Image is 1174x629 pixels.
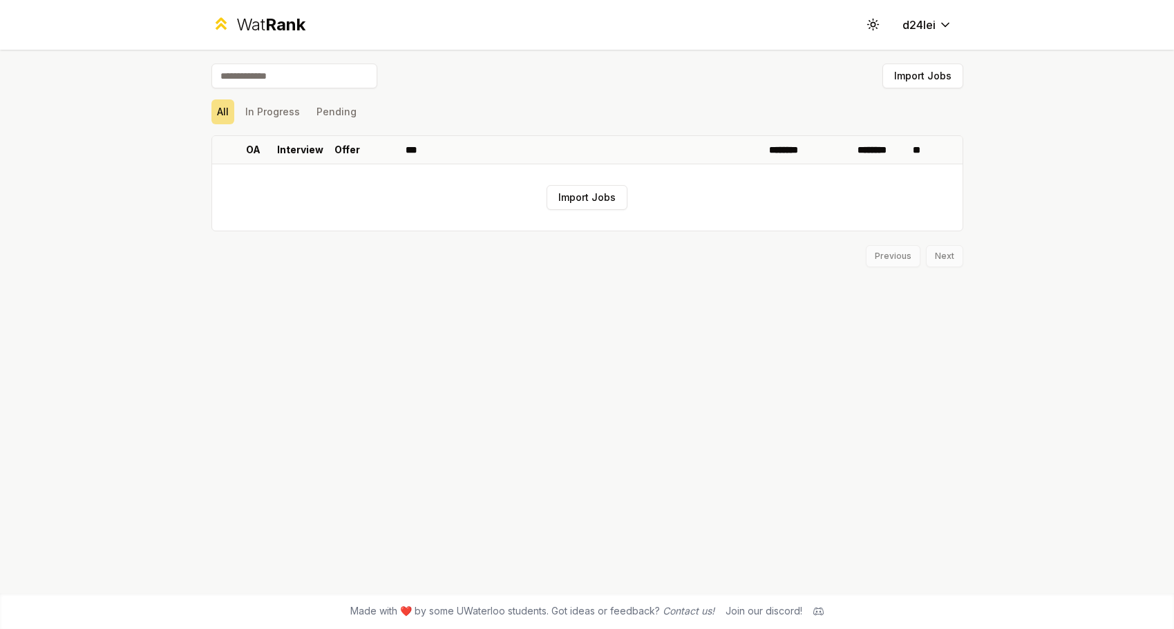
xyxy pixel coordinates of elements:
p: OA [246,143,261,157]
a: WatRank [211,14,306,36]
button: Import Jobs [547,185,627,210]
button: In Progress [240,99,305,124]
span: Rank [265,14,305,35]
p: Offer [334,143,360,157]
p: Interview [277,143,323,157]
a: Contact us! [663,605,714,617]
button: Import Jobs [882,64,963,88]
span: Made with ❤️ by some UWaterloo students. Got ideas or feedback? [350,604,714,618]
span: d24lei [902,17,936,33]
button: Pending [311,99,362,124]
div: Wat [236,14,305,36]
button: d24lei [891,12,963,37]
div: Join our discord! [726,604,802,618]
button: All [211,99,234,124]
